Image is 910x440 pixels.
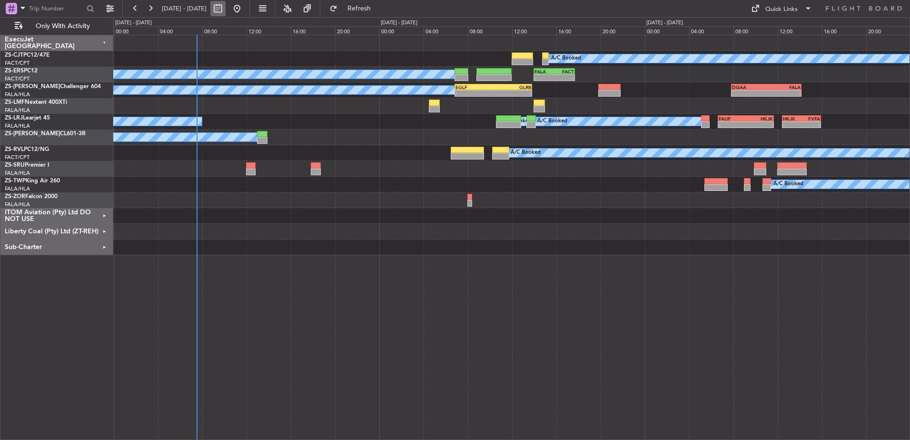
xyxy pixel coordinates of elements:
[601,26,645,35] div: 20:00
[778,26,822,35] div: 12:00
[773,177,803,191] div: A/C Booked
[5,122,30,130] a: FALA/HLA
[5,91,30,98] a: FALA/HLA
[115,19,152,27] div: [DATE] - [DATE]
[5,185,30,192] a: FALA/HLA
[25,23,100,30] span: Only With Activity
[554,75,574,80] div: -
[746,122,773,128] div: -
[732,84,766,90] div: DGAA
[783,116,801,121] div: HKJK
[646,19,683,27] div: [DATE] - [DATE]
[339,5,379,12] span: Refresh
[732,90,766,96] div: -
[534,69,554,74] div: FALA
[719,122,746,128] div: -
[381,19,417,27] div: [DATE] - [DATE]
[29,1,84,16] input: Trip Number
[537,114,567,129] div: A/C Booked
[335,26,379,35] div: 20:00
[5,52,49,58] a: ZS-CJTPC12/47E
[766,84,801,90] div: FALA
[162,4,207,13] span: [DATE] - [DATE]
[551,51,581,66] div: A/C Booked
[5,52,23,58] span: ZS-CJT
[801,122,820,128] div: -
[5,201,30,208] a: FALA/HLA
[689,26,733,35] div: 04:00
[801,116,820,121] div: FVFA
[556,26,601,35] div: 16:00
[5,131,60,137] span: ZS-[PERSON_NAME]
[5,107,30,114] a: FALA/HLA
[645,26,689,35] div: 00:00
[5,147,49,152] a: ZS-RVLPC12/NG
[512,26,556,35] div: 12:00
[5,115,50,121] a: ZS-LRJLearjet 45
[5,194,58,200] a: ZS-ZORFalcon 2000
[5,178,26,184] span: ZS-TWP
[5,154,30,161] a: FACT/CPT
[5,75,30,82] a: FACT/CPT
[5,60,30,67] a: FACT/CPT
[455,90,494,96] div: -
[493,84,531,90] div: GLRB
[766,90,801,96] div: -
[5,162,25,168] span: ZS-SRU
[5,115,23,121] span: ZS-LRJ
[746,1,817,16] button: Quick Links
[424,26,468,35] div: 04:00
[5,147,24,152] span: ZS-RVL
[5,100,25,105] span: ZS-LMF
[534,75,554,80] div: -
[114,26,158,35] div: 00:00
[5,84,101,90] a: ZS-[PERSON_NAME]Challenger 604
[10,19,103,34] button: Only With Activity
[379,26,424,35] div: 00:00
[5,68,24,74] span: ZS-ERS
[455,84,494,90] div: EGLF
[746,116,773,121] div: HKJK
[325,1,382,16] button: Refresh
[493,90,531,96] div: -
[5,131,86,137] a: ZS-[PERSON_NAME]CL601-3R
[5,100,67,105] a: ZS-LMFNextant 400XTi
[511,146,541,160] div: A/C Booked
[468,26,512,35] div: 08:00
[5,170,30,177] a: FALA/HLA
[719,116,746,121] div: FAUP
[765,5,798,14] div: Quick Links
[822,26,866,35] div: 16:00
[5,194,25,200] span: ZS-ZOR
[5,178,60,184] a: ZS-TWPKing Air 260
[5,162,49,168] a: ZS-SRUPremier I
[783,122,801,128] div: -
[733,26,778,35] div: 08:00
[291,26,335,35] div: 16:00
[5,84,60,90] span: ZS-[PERSON_NAME]
[5,68,38,74] a: ZS-ERSPC12
[554,69,574,74] div: FACT
[158,26,202,35] div: 04:00
[202,26,247,35] div: 08:00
